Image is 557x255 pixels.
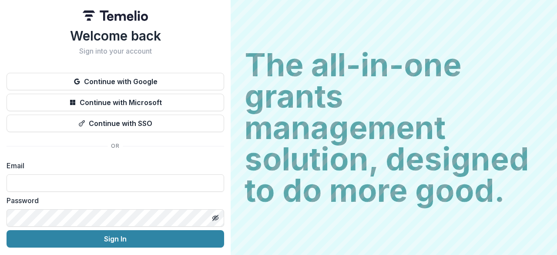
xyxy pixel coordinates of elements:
[7,160,219,171] label: Email
[7,195,219,206] label: Password
[7,73,224,90] button: Continue with Google
[7,230,224,248] button: Sign In
[7,28,224,44] h1: Welcome back
[7,47,224,55] h2: Sign into your account
[83,10,148,21] img: Temelio
[7,94,224,111] button: Continue with Microsoft
[208,211,222,225] button: Toggle password visibility
[7,115,224,132] button: Continue with SSO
